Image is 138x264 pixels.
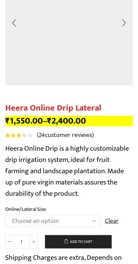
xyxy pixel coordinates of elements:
[105,217,119,226] a: Clear options
[39,130,45,140] span: 24
[5,116,133,126] p: –
[5,206,46,213] label: Online/Lateral Size
[5,103,133,113] h1: Heera Online Drip Lateral
[37,131,94,140] a: (24customer reviews)
[47,114,52,128] span: ₹
[14,235,29,249] input: Product quantity
[5,133,34,138] div: Rated 3.08 out of 5
[45,235,112,249] button: Add to cart
[5,114,43,128] bdi: 1,550.00
[5,114,10,128] span: ₹
[5,143,133,199] p: Heera Online Drip is a highly customizable drip irrigation system, ideal for fruit farming and la...
[5,133,23,138] span: Rated out of 5 based on customer ratings
[5,133,33,138] span: 24
[47,114,86,128] bdi: 2,400.00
